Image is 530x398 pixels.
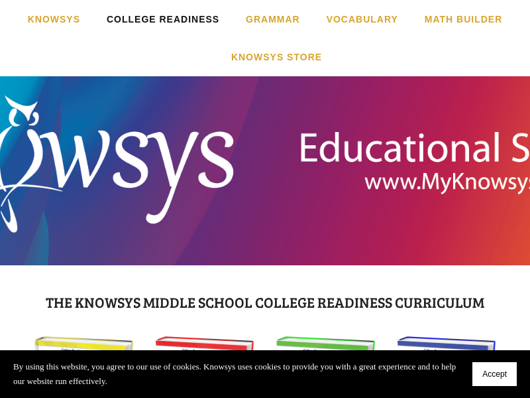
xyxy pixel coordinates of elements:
[34,290,496,314] h1: The Knowsys middle school college readiness curriculum
[13,360,459,389] p: By using this website, you agree to our use of cookies. Knowsys uses cookies to provide you with ...
[231,38,322,76] a: Knowsys Store
[482,369,507,379] span: Accept
[81,57,449,237] a: Knowsys Educational Services
[472,362,517,386] button: Accept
